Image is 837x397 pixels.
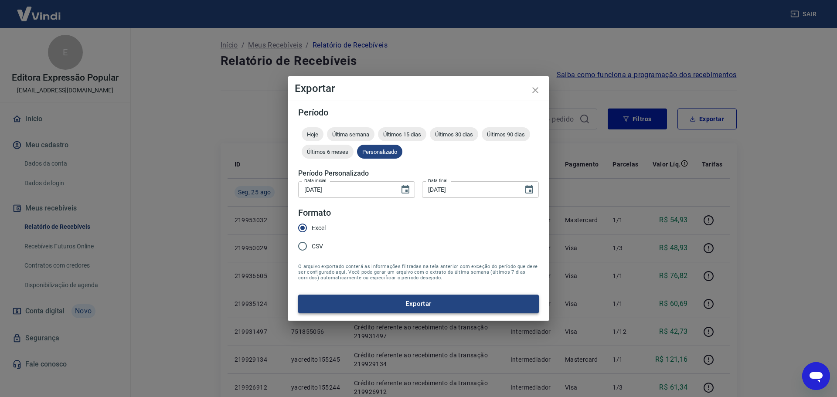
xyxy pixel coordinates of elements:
div: Personalizado [357,145,402,159]
input: DD/MM/YYYY [298,181,393,197]
h5: Período Personalizado [298,169,539,178]
legend: Formato [298,207,331,219]
span: Últimos 6 meses [302,149,354,155]
span: O arquivo exportado conterá as informações filtradas na tela anterior com exceção do período que ... [298,264,539,281]
span: CSV [312,242,323,251]
button: Choose date, selected date is 23 de ago de 2025 [397,181,414,198]
button: close [525,80,546,101]
label: Data final [428,177,448,184]
span: Excel [312,224,326,233]
div: Últimos 15 dias [378,127,426,141]
button: Exportar [298,295,539,313]
iframe: Botão para abrir a janela de mensagens [802,362,830,390]
div: Últimos 6 meses [302,145,354,159]
h4: Exportar [295,83,542,94]
h5: Período [298,108,539,117]
input: DD/MM/YYYY [422,181,517,197]
div: Última semana [327,127,374,141]
span: Últimos 90 dias [482,131,530,138]
div: Últimos 30 dias [430,127,478,141]
button: Choose date, selected date is 25 de ago de 2025 [521,181,538,198]
label: Data inicial [304,177,327,184]
span: Últimos 15 dias [378,131,426,138]
span: Personalizado [357,149,402,155]
div: Hoje [302,127,323,141]
span: Hoje [302,131,323,138]
span: Últimos 30 dias [430,131,478,138]
div: Últimos 90 dias [482,127,530,141]
span: Última semana [327,131,374,138]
